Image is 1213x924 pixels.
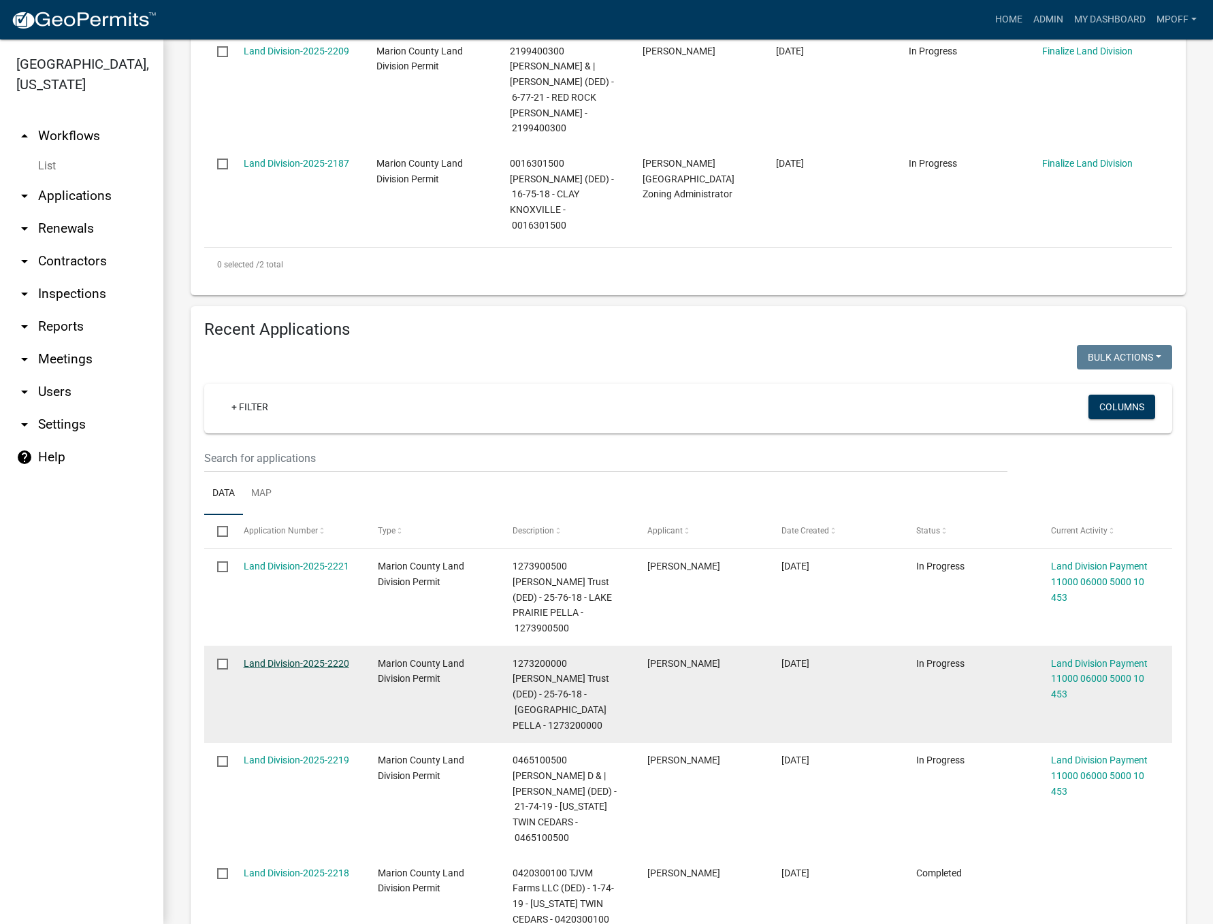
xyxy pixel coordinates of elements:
a: Land Division-2025-2209 [244,46,349,56]
span: Nicholas F Carter [643,46,715,56]
span: Application Number [244,526,318,535]
i: arrow_drop_down [16,416,33,433]
a: Map [243,472,280,516]
span: Current Activity [1051,526,1107,535]
i: arrow_drop_down [16,188,33,204]
span: 08/26/2025 [776,46,804,56]
a: Land Division-2025-2221 [244,561,349,572]
datatable-header-cell: Date Created [769,515,903,548]
span: 2199400300 Sawhill, Nicholas & | Sawhill, Cassandra (DED) - 6-77-21 - RED ROCK S E POLK - 2199400300 [510,46,614,134]
span: In Progress [916,658,965,669]
span: Melissa Poffenbarger- Marion County Zoning Administrator [643,158,734,200]
i: arrow_drop_down [16,286,33,302]
div: 2 total [204,248,1172,282]
span: Marion County Land Division Permit [376,158,463,184]
input: Search for applications [204,444,1007,472]
button: Columns [1088,395,1155,419]
i: arrow_drop_down [16,384,33,400]
i: help [16,449,33,465]
span: 09/30/2025 [781,868,809,878]
span: 0465100500 Van Klootwyk, Logan D & | Van Klootwyk, Angela J (DED) - 21-74-19 - INDIANA TWIN CEDAR... [513,755,617,843]
a: Land Division Payment 11000 06000 5000 10 453 [1051,755,1148,797]
span: Jason Lowry [647,561,720,572]
a: Home [990,7,1028,33]
span: Status [916,526,940,535]
a: Land Division-2025-2220 [244,658,349,669]
span: Marion County Land Division Permit [378,755,464,781]
datatable-header-cell: Application Number [230,515,365,548]
i: arrow_drop_up [16,128,33,144]
a: + Filter [221,395,279,419]
a: Finalize Land Division [1042,158,1133,169]
span: Bobby Maddaleno [647,755,720,765]
a: Land Division-2025-2219 [244,755,349,765]
span: 1273900500 De Cook, Arthur P Trust (DED) - 25-76-18 - LAKE PRAIRIE PELLA - 1273900500 [513,561,612,633]
span: Completed [916,868,962,878]
i: arrow_drop_down [16,351,33,367]
span: Marion County Land Division Permit [378,658,464,684]
span: 10/10/2025 [781,561,809,572]
span: Marion County Land Division Permit [378,868,464,894]
a: Finalize Land Division [1042,46,1133,56]
a: Land Division Payment 11000 06000 5000 10 453 [1051,658,1148,700]
span: 10/09/2025 [781,755,809,765]
span: In Progress [909,158,957,169]
datatable-header-cell: Type [365,515,500,548]
i: arrow_drop_down [16,318,33,335]
span: 1273200000 De Cook, Arthur P Trust (DED) - 25-76-18 - LAKE PRAIRIE PELLA - 1273200000 [513,658,609,731]
span: 05/06/2025 [776,158,804,169]
span: Marion County Land Division Permit [378,561,464,587]
a: Data [204,472,243,516]
a: Land Division-2025-2187 [244,158,349,169]
datatable-header-cell: Description [500,515,634,548]
i: arrow_drop_down [16,253,33,269]
span: Date Created [781,526,829,535]
datatable-header-cell: Applicant [634,515,769,548]
a: mpoff [1151,7,1202,33]
a: Land Division Payment 11000 06000 5000 10 453 [1051,561,1148,603]
span: In Progress [909,46,957,56]
span: Description [513,526,554,535]
span: In Progress [916,755,965,765]
datatable-header-cell: Status [903,515,1038,548]
span: In Progress [916,561,965,572]
a: Admin [1028,7,1069,33]
span: 10/10/2025 [781,658,809,669]
a: Land Division-2025-2218 [244,868,349,878]
span: Type [378,526,395,535]
i: arrow_drop_down [16,220,33,237]
span: Applicant [647,526,683,535]
button: Bulk Actions [1077,345,1172,369]
h4: Recent Applications [204,320,1172,340]
span: Jason Lowry [647,658,720,669]
a: My Dashboard [1069,7,1151,33]
datatable-header-cell: Current Activity [1037,515,1172,548]
span: 0 selected / [217,260,259,269]
datatable-header-cell: Select [204,515,230,548]
span: Marion County Land Division Permit [376,46,463,72]
span: Bobby Maddaleno [647,868,720,878]
span: 0016301500 Doty, Bobbie (DED) - 16-75-18 - CLAY KNOXVILLE - 0016301500 [510,158,614,231]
